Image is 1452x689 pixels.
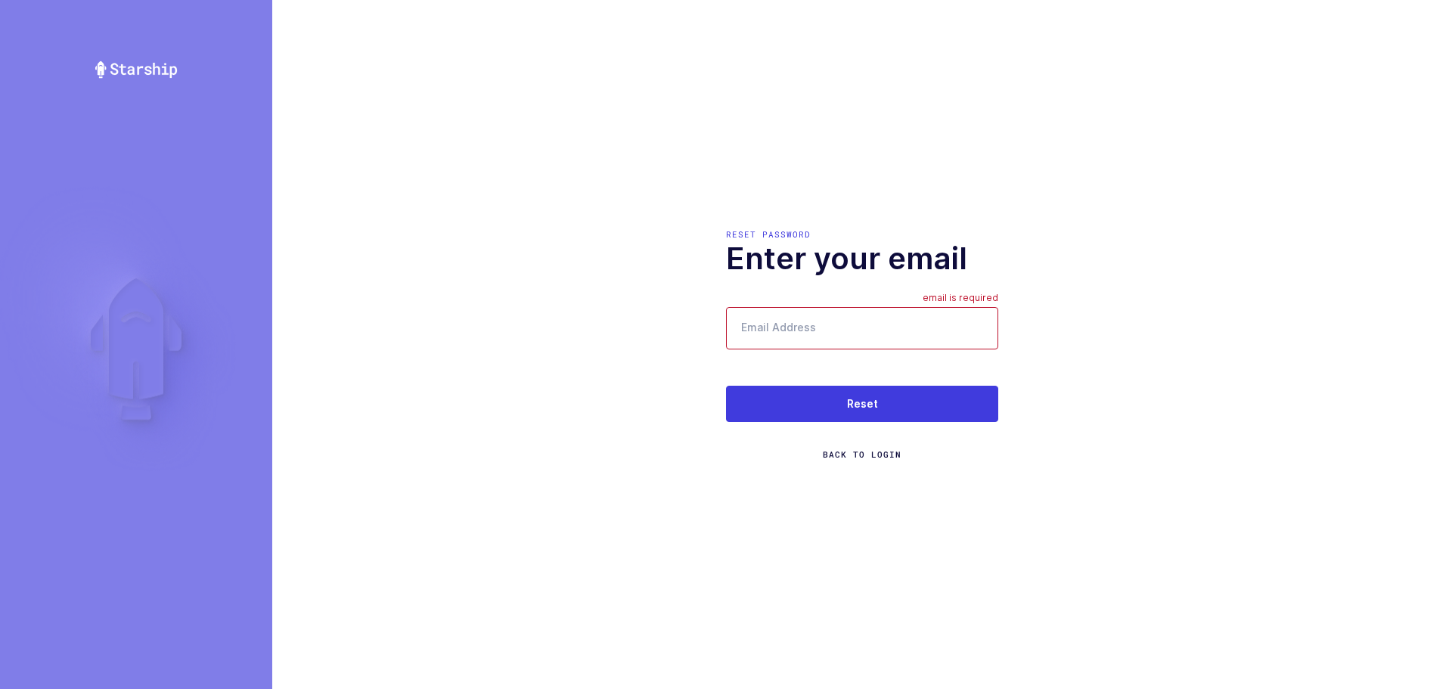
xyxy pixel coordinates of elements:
span: Reset [847,396,878,411]
input: Email Address [726,307,998,349]
img: Starship [94,61,178,79]
button: Reset [726,386,998,422]
h1: Enter your email [726,241,998,277]
div: email is required [923,292,998,307]
div: Reset Password [726,228,998,241]
a: Back to Login [823,448,901,461]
